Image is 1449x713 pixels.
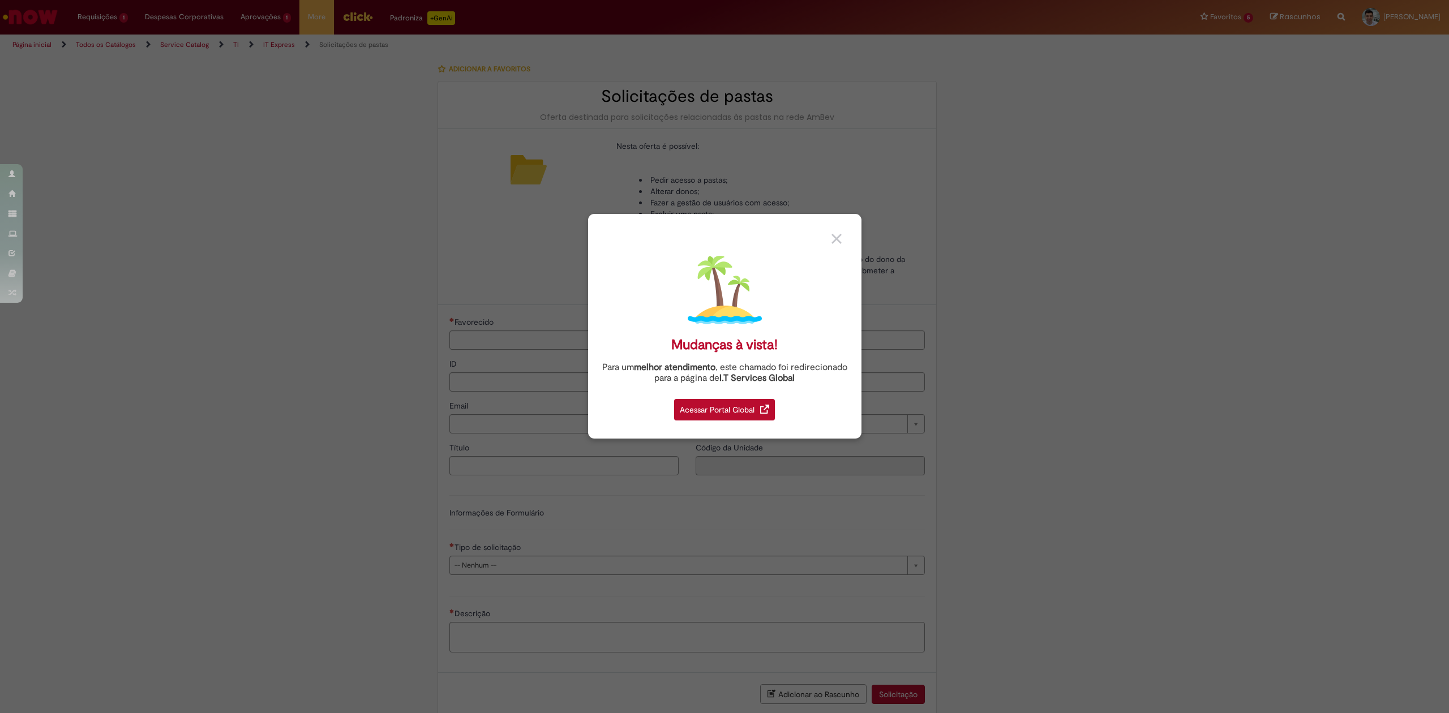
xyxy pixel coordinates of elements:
strong: melhor atendimento [634,362,715,373]
img: island.png [688,253,762,327]
a: I.T Services Global [719,366,795,384]
img: redirect_link.png [760,405,769,414]
div: Mudanças à vista! [671,337,778,353]
a: Acessar Portal Global [674,393,775,420]
img: close_button_grey.png [831,234,842,244]
div: Acessar Portal Global [674,399,775,420]
div: Para um , este chamado foi redirecionado para a página de [597,362,853,384]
